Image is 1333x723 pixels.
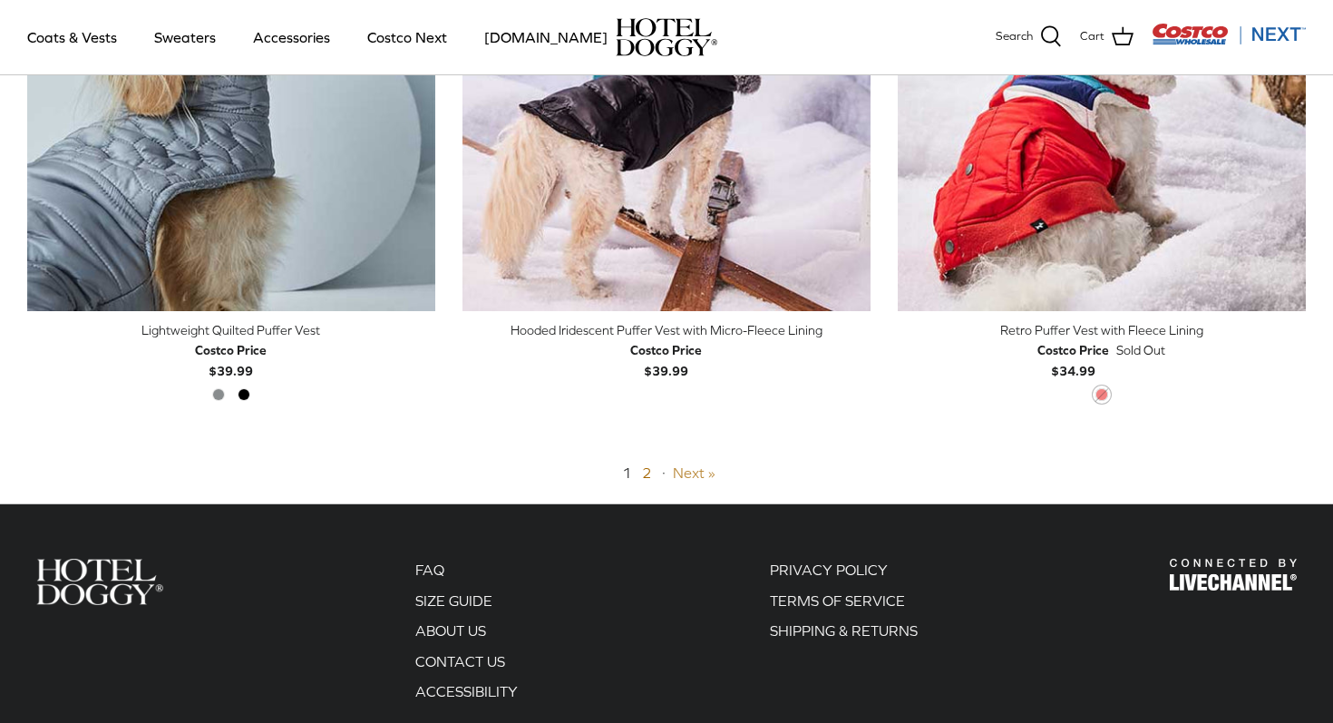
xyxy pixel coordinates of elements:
a: Accessories [237,6,346,68]
span: Sold Out [1116,340,1165,360]
b: $34.99 [1037,340,1109,377]
img: Hotel Doggy Costco Next [36,559,163,605]
a: 2 [642,464,651,481]
span: 1 [622,464,631,481]
div: Costco Price [195,340,267,360]
a: PRIVACY POLICY [770,562,888,578]
a: Coats & Vests [11,6,133,68]
a: ABOUT US [415,622,486,639]
b: $39.99 [630,340,702,377]
div: Hooded Iridescent Puffer Vest with Micro-Fleece Lining [462,320,871,340]
a: Search [996,25,1062,49]
a: Sweaters [138,6,232,68]
div: Costco Price [630,340,702,360]
img: Costco Next [1152,23,1306,45]
b: $39.99 [195,340,267,377]
a: Retro Puffer Vest with Fleece Lining Costco Price$34.99 Sold Out [898,320,1306,381]
img: Hotel Doggy Costco Next [1170,559,1297,591]
div: Secondary navigation [397,559,536,711]
a: TERMS OF SERVICE [770,592,905,609]
div: Lightweight Quilted Puffer Vest [27,320,435,340]
span: · [662,464,666,481]
a: Hooded Iridescent Puffer Vest with Micro-Fleece Lining Costco Price$39.99 [462,320,871,381]
span: Search [996,27,1033,46]
a: CONTACT US [415,653,505,669]
a: Cart [1080,25,1134,49]
div: Costco Price [1037,340,1109,360]
a: SHIPPING & RETURNS [770,622,918,639]
span: Cart [1080,27,1104,46]
a: [DOMAIN_NAME] [468,6,624,68]
div: Retro Puffer Vest with Fleece Lining [898,320,1306,340]
a: Visit Costco Next [1152,34,1306,48]
a: Next » [673,464,715,481]
a: Lightweight Quilted Puffer Vest Costco Price$39.99 [27,320,435,381]
img: hoteldoggycom [616,18,717,56]
div: Secondary navigation [752,559,936,711]
a: hoteldoggy.com hoteldoggycom [616,18,717,56]
a: FAQ [415,562,444,578]
a: Costco Next [351,6,463,68]
a: ACCESSIBILITY [415,683,518,699]
a: SIZE GUIDE [415,592,492,609]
